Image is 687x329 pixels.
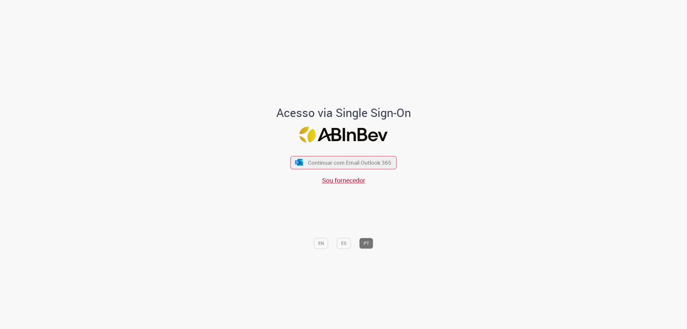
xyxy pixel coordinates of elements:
img: Logo ABInBev [300,127,388,143]
img: ícone Azure/Microsoft 360 [294,159,303,166]
button: ícone Azure/Microsoft 360 Continuar com Email Outlook 365 [291,156,397,169]
a: Sou fornecedor [322,176,365,185]
span: Continuar com Email Outlook 365 [308,159,391,166]
button: ES [337,238,351,249]
h1: Acesso via Single Sign-On [254,106,433,119]
button: EN [314,238,328,249]
button: PT [359,238,373,249]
